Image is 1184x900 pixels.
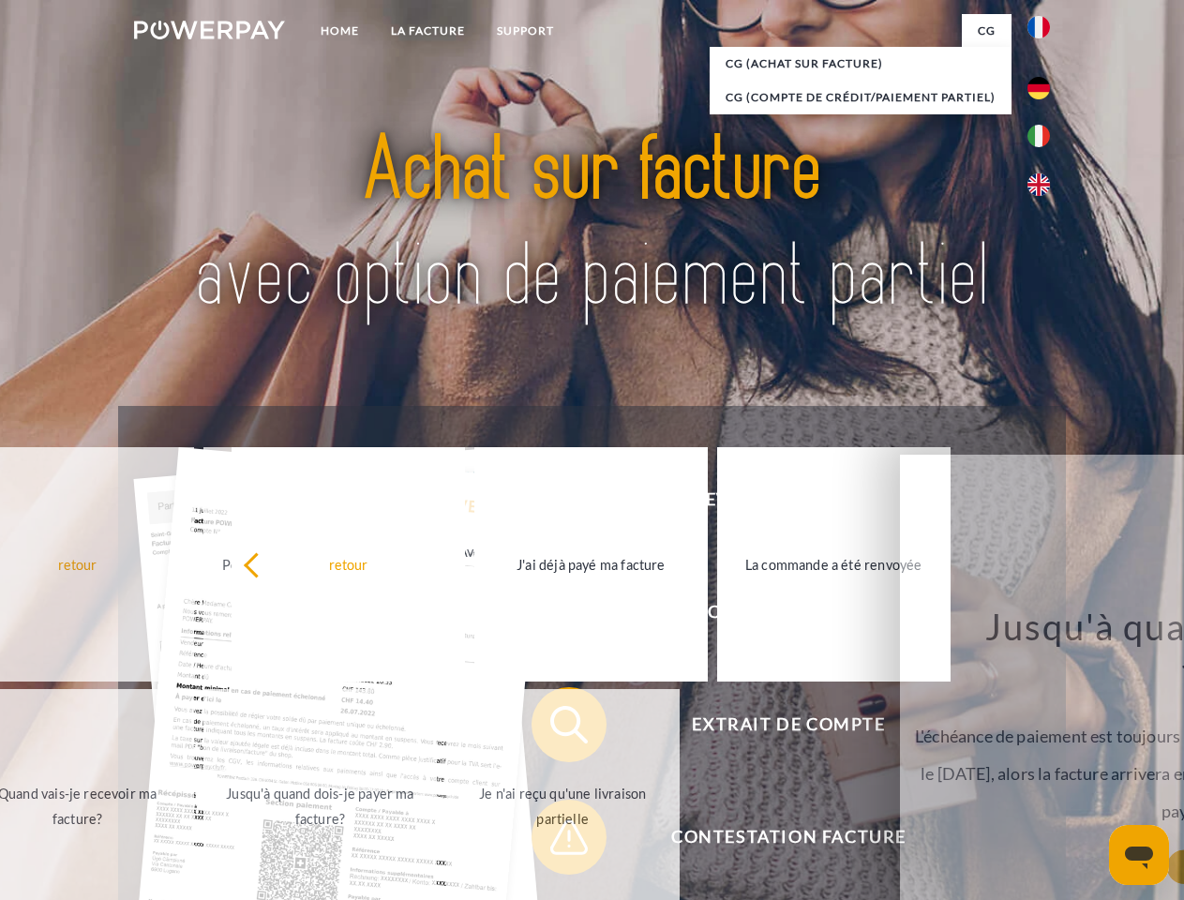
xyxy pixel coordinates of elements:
[728,551,939,577] div: La commande a été renvoyée
[305,14,375,48] a: Home
[710,47,1012,81] a: CG (achat sur facture)
[375,14,481,48] a: LA FACTURE
[962,14,1012,48] a: CG
[179,90,1005,359] img: title-powerpay_fr.svg
[243,551,454,577] div: retour
[457,781,668,832] div: Je n'ai reçu qu'une livraison partielle
[215,781,426,832] div: Jusqu'à quand dois-je payer ma facture?
[532,800,1019,875] button: Contestation Facture
[559,687,1018,762] span: Extrait de compte
[559,800,1018,875] span: Contestation Facture
[1027,173,1050,196] img: en
[1027,125,1050,147] img: it
[134,21,285,39] img: logo-powerpay-white.svg
[1027,16,1050,38] img: fr
[710,81,1012,114] a: CG (Compte de crédit/paiement partiel)
[1027,77,1050,99] img: de
[486,551,697,577] div: J'ai déjà payé ma facture
[481,14,570,48] a: Support
[532,687,1019,762] button: Extrait de compte
[1109,825,1169,885] iframe: Bouton de lancement de la fenêtre de messagerie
